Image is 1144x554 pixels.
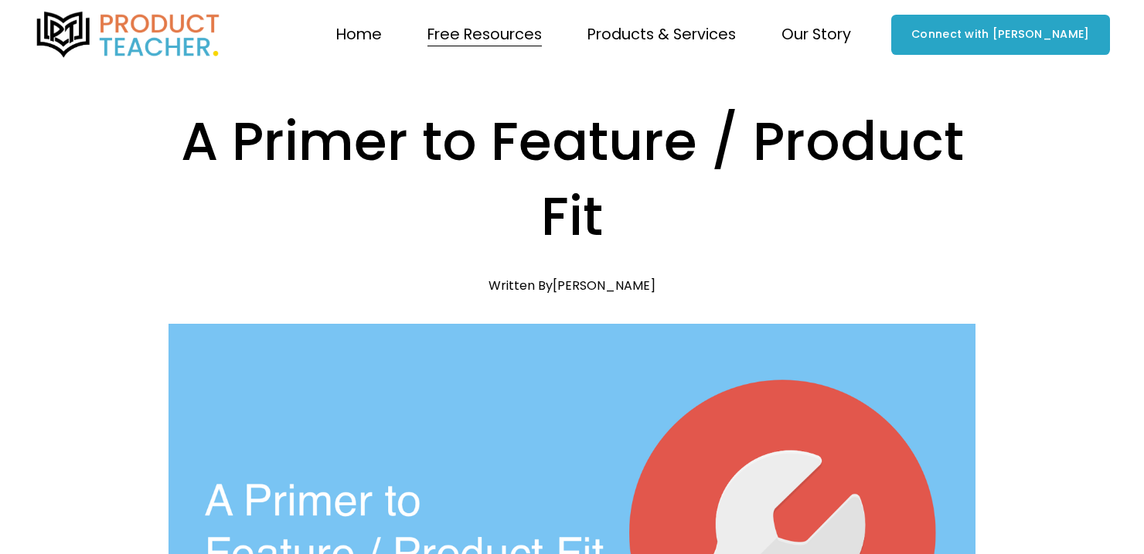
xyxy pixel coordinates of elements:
h1: A Primer to Feature / Product Fit [169,104,975,253]
span: Our Story [781,21,851,48]
a: folder dropdown [587,19,736,49]
div: Written By [489,278,655,293]
img: Product Teacher [34,12,223,58]
span: Products & Services [587,21,736,48]
a: [PERSON_NAME] [553,277,655,294]
a: folder dropdown [781,19,851,49]
a: Connect with [PERSON_NAME] [891,15,1110,55]
span: Free Resources [427,21,542,48]
a: folder dropdown [427,19,542,49]
a: Home [336,19,382,49]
